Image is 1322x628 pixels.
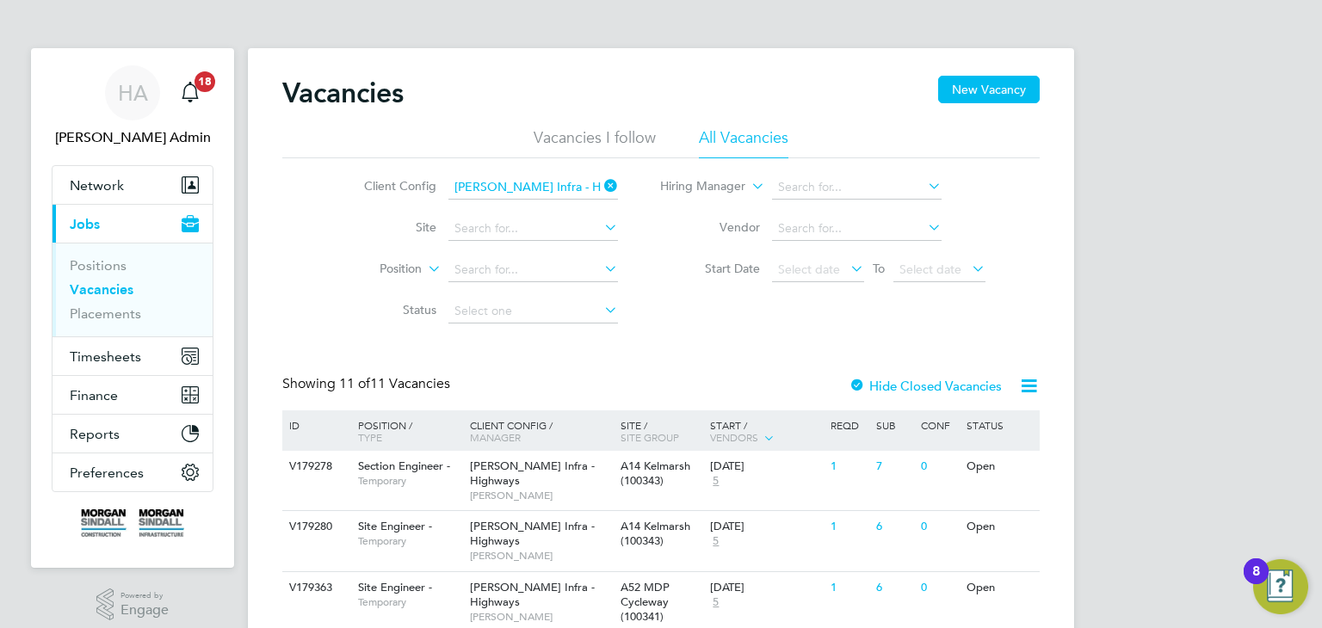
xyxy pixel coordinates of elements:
[31,48,234,568] nav: Main navigation
[70,305,141,322] a: Placements
[470,459,595,488] span: [PERSON_NAME] Infra - Highways
[699,127,788,158] li: All Vacancies
[70,177,124,194] span: Network
[195,71,215,92] span: 18
[323,261,422,278] label: Position
[339,375,370,392] span: 11 of
[70,281,133,298] a: Vacancies
[345,410,466,452] div: Position /
[53,376,213,414] button: Finance
[710,595,721,610] span: 5
[70,216,100,232] span: Jobs
[661,219,760,235] label: Vendor
[962,410,1037,440] div: Status
[470,580,595,609] span: [PERSON_NAME] Infra - Highways
[772,217,942,241] input: Search for...
[1252,571,1260,594] div: 8
[661,261,760,276] label: Start Date
[470,549,612,563] span: [PERSON_NAME]
[53,166,213,204] button: Network
[872,451,917,483] div: 7
[962,572,1037,604] div: Open
[621,459,690,488] span: A14 Kelmarsh (100343)
[53,453,213,491] button: Preferences
[470,519,595,548] span: [PERSON_NAME] Infra - Highways
[53,205,213,243] button: Jobs
[778,262,840,277] span: Select date
[96,588,170,621] a: Powered byEngage
[358,459,450,473] span: Section Engineer -
[120,603,169,618] span: Engage
[118,82,148,104] span: HA
[917,511,961,543] div: 0
[962,451,1037,483] div: Open
[285,451,345,483] div: V179278
[917,410,961,440] div: Conf
[337,302,436,317] label: Status
[282,76,404,110] h2: Vacancies
[358,474,461,488] span: Temporary
[448,217,618,241] input: Search for...
[710,430,758,444] span: Vendors
[337,178,436,194] label: Client Config
[285,572,345,604] div: V179363
[470,430,521,444] span: Manager
[70,426,120,442] span: Reports
[706,410,826,453] div: Start /
[872,572,917,604] div: 6
[53,243,213,336] div: Jobs
[52,127,213,148] span: Hays Admin
[52,509,213,537] a: Go to home page
[448,299,618,323] input: Select one
[917,451,961,483] div: 0
[917,572,961,604] div: 0
[962,511,1037,543] div: Open
[70,387,118,403] span: Finance
[52,65,213,148] a: HA[PERSON_NAME] Admin
[339,375,450,392] span: 11 Vacancies
[70,257,127,274] a: Positions
[621,580,670,624] span: A52 MDP Cycleway (100341)
[826,451,871,483] div: 1
[849,378,1002,394] label: Hide Closed Vacancies
[872,511,917,543] div: 6
[938,76,1040,103] button: New Vacancy
[470,610,612,624] span: [PERSON_NAME]
[81,509,184,537] img: morgansindall-logo-retina.png
[621,430,679,444] span: Site Group
[285,410,345,440] div: ID
[358,430,382,444] span: Type
[534,127,656,158] li: Vacancies I follow
[448,258,618,282] input: Search for...
[358,580,432,594] span: Site Engineer -
[710,581,822,595] div: [DATE]
[868,257,890,280] span: To
[1253,559,1308,614] button: Open Resource Center, 8 new notifications
[826,511,871,543] div: 1
[70,348,141,365] span: Timesheets
[826,410,871,440] div: Reqd
[53,415,213,453] button: Reports
[53,337,213,375] button: Timesheets
[358,534,461,548] span: Temporary
[282,375,454,393] div: Showing
[710,459,822,474] div: [DATE]
[337,219,436,235] label: Site
[826,572,871,604] div: 1
[646,178,745,195] label: Hiring Manager
[358,595,461,609] span: Temporary
[899,262,961,277] span: Select date
[173,65,207,120] a: 18
[285,511,345,543] div: V179280
[710,474,721,489] span: 5
[710,534,721,549] span: 5
[621,519,690,548] span: A14 Kelmarsh (100343)
[70,465,144,481] span: Preferences
[470,489,612,502] span: [PERSON_NAME]
[616,410,707,452] div: Site /
[120,588,169,603] span: Powered by
[466,410,616,452] div: Client Config /
[358,519,432,533] span: Site Engineer -
[448,175,618,200] input: Search for...
[710,520,822,534] div: [DATE]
